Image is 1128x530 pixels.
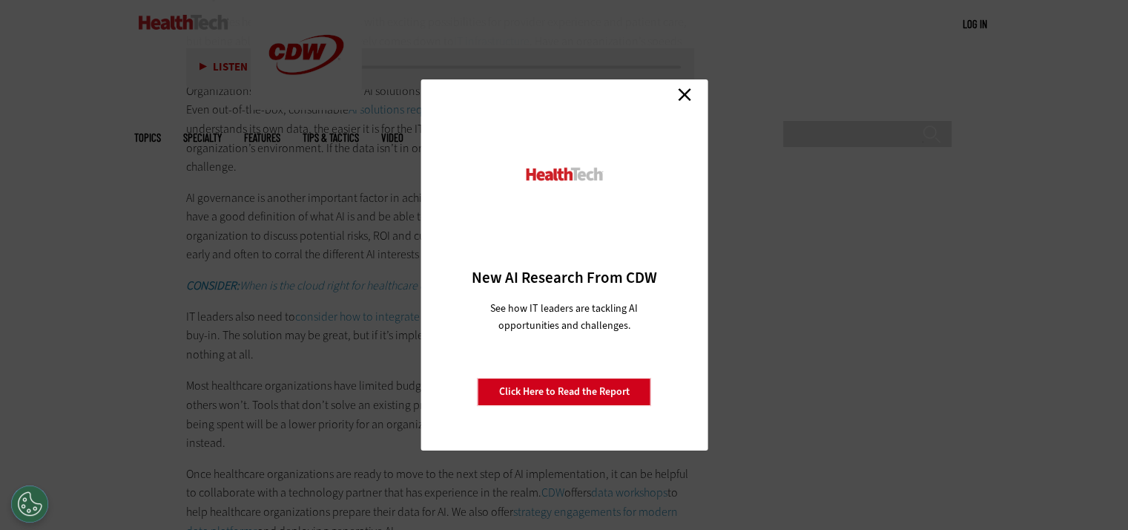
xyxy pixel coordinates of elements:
img: HealthTech_0.png [524,166,604,182]
div: Cookies Settings [11,485,48,523]
button: Open Preferences [11,485,48,523]
a: Close [673,83,696,105]
a: Click Here to Read the Report [478,378,651,406]
h3: New AI Research From CDW [446,267,682,288]
p: See how IT leaders are tackling AI opportunities and challenges. [472,300,656,334]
